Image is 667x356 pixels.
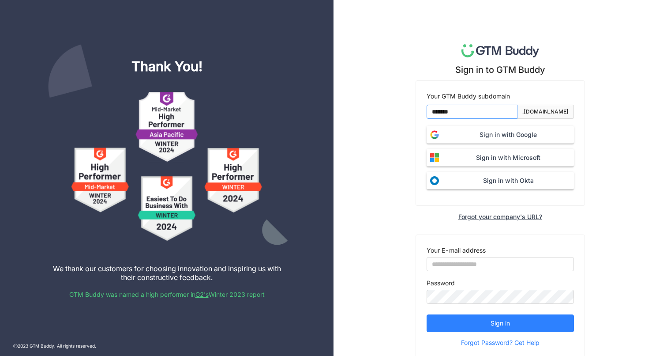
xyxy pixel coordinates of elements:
div: Your GTM Buddy subdomain [427,91,574,101]
img: login-google.svg [427,127,442,143]
span: Forgot Password? Get Help [461,336,540,349]
span: Sign in with Microsoft [442,153,574,163]
span: Sign in [491,318,510,328]
div: Forgot your company's URL? [458,213,542,220]
div: Sign in to GTM Buddy [455,64,545,75]
button: Sign in with Microsoft [427,149,574,167]
button: Sign in with Okta [427,172,574,189]
button: Sign in with Google [427,126,574,144]
a: G2's [195,291,209,298]
img: login-microsoft.svg [427,150,442,166]
img: logo [461,44,540,57]
img: login-okta.svg [427,173,442,189]
label: Your E-mail address [427,246,486,255]
div: .[DOMAIN_NAME] [522,108,569,116]
span: Sign in with Okta [442,176,574,186]
label: Password [427,278,455,288]
span: Sign in with Google [442,130,574,140]
button: Sign in [427,314,574,332]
